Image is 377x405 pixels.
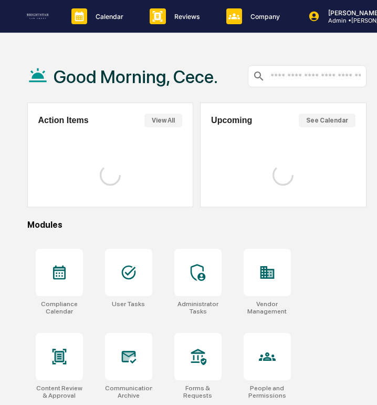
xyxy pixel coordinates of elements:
[54,66,218,87] h1: Good Morning, Cece.
[244,384,291,399] div: People and Permissions
[244,300,291,315] div: Vendor Management
[166,13,205,21] p: Reviews
[105,384,152,399] div: Communications Archive
[112,300,145,308] div: User Tasks
[38,116,89,125] h2: Action Items
[87,13,129,21] p: Calendar
[25,14,50,19] img: logo
[36,300,83,315] div: Compliance Calendar
[242,13,285,21] p: Company
[299,114,355,127] button: See Calendar
[144,114,182,127] button: View All
[211,116,252,125] h2: Upcoming
[36,384,83,399] div: Content Review & Approval
[174,300,222,315] div: Administrator Tasks
[174,384,222,399] div: Forms & Requests
[27,220,366,230] div: Modules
